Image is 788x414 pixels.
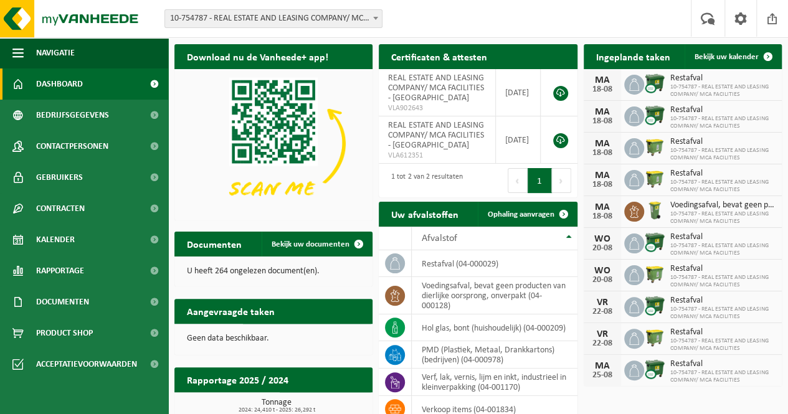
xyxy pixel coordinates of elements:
span: Restafval [670,232,776,242]
div: MA [590,139,615,149]
span: Restafval [670,296,776,306]
td: hol glas, bont (huishoudelijk) (04-000209) [412,314,577,341]
div: MA [590,171,615,181]
img: WB-1100-CU [644,105,665,126]
div: 18-08 [590,85,615,94]
span: Restafval [670,105,776,115]
h2: Documenten [174,232,254,256]
div: 22-08 [590,339,615,348]
span: Restafval [670,73,776,83]
p: Geen data beschikbaar. [187,334,360,343]
button: 1 [528,168,552,193]
span: 10-754787 - REAL ESTATE AND LEASING COMPANY/ MCA FACILITIES [670,210,776,225]
img: WB-1100-HPE-GN-50 [644,263,665,285]
div: 18-08 [590,117,615,126]
td: restafval (04-000029) [412,250,577,277]
span: Bedrijfsgegevens [36,100,109,131]
a: Bekijk uw documenten [262,232,371,256]
div: WO [590,266,615,276]
span: REAL ESTATE AND LEASING COMPANY/ MCA FACILITIES - [GEOGRAPHIC_DATA] [388,73,483,103]
span: Product Shop [36,318,93,349]
div: MA [590,361,615,371]
span: Acceptatievoorwaarden [36,349,137,380]
img: WB-1100-CU [644,295,665,316]
span: 10-754787 - REAL ESTATE AND LEASING COMPANY/ MCA FACILITIES [670,179,776,194]
div: 22-08 [590,308,615,316]
span: Afvalstof [421,233,457,243]
span: REAL ESTATE AND LEASING COMPANY/ MCA FACILITIES - [GEOGRAPHIC_DATA] [388,121,483,150]
span: Ophaling aanvragen [488,210,554,219]
span: 10-754787 - REAL ESTATE AND LEASING COMPANY/ MCA FACILITIES [670,242,776,257]
span: Restafval [670,264,776,274]
span: 10-754787 - REAL ESTATE AND LEASING COMPANY/ MCA FACILITIES [670,306,776,321]
button: Next [552,168,571,193]
span: Contracten [36,193,85,224]
span: Restafval [670,327,776,337]
h2: Uw afvalstoffen [379,202,470,226]
span: 10-754787 - REAL ESTATE AND LEASING COMPANY/ MCA FACILITIES - ANTWERPEN [165,10,382,27]
td: voedingsafval, bevat geen producten van dierlijke oorsprong, onverpakt (04-000128) [412,277,577,314]
span: Restafval [670,359,776,369]
div: 18-08 [590,149,615,158]
div: VR [590,298,615,308]
h2: Download nu de Vanheede+ app! [174,44,341,68]
td: PMD (Plastiek, Metaal, Drankkartons) (bedrijven) (04-000978) [412,341,577,369]
div: VR [590,329,615,339]
span: Restafval [670,169,776,179]
span: 2024: 24,410 t - 2025: 26,292 t [181,407,373,413]
img: WB-1100-HPE-GN-50 [644,168,665,189]
h3: Tonnage [181,398,373,413]
div: 20-08 [590,276,615,285]
span: Contactpersonen [36,131,108,162]
span: Bekijk uw documenten [272,240,349,248]
img: Download de VHEPlus App [174,69,373,218]
h2: Rapportage 2025 / 2024 [174,367,301,392]
a: Ophaling aanvragen [478,202,576,227]
div: 18-08 [590,181,615,189]
span: Gebruikers [36,162,83,193]
span: 10-754787 - REAL ESTATE AND LEASING COMPANY/ MCA FACILITIES [670,274,776,289]
span: Voedingsafval, bevat geen producten van dierlijke oorsprong, onverpakt [670,200,776,210]
span: 10-754787 - REAL ESTATE AND LEASING COMPANY/ MCA FACILITIES [670,337,776,352]
div: 1 tot 2 van 2 resultaten [385,167,462,194]
span: 10-754787 - REAL ESTATE AND LEASING COMPANY/ MCA FACILITIES [670,83,776,98]
span: Navigatie [36,37,75,68]
h2: Aangevraagde taken [174,299,287,323]
p: U heeft 264 ongelezen document(en). [187,267,360,276]
span: Bekijk uw kalender [695,53,759,61]
div: 25-08 [590,371,615,380]
span: VLA612351 [388,151,485,161]
img: WB-1100-HPE-GN-50 [644,327,665,348]
img: WB-1100-CU [644,73,665,94]
img: WB-1100-CU [644,359,665,380]
img: WB-1100-CU [644,232,665,253]
td: [DATE] [496,116,541,164]
div: 20-08 [590,244,615,253]
span: Rapportage [36,255,84,286]
div: MA [590,107,615,117]
div: MA [590,75,615,85]
span: VLA902643 [388,103,485,113]
span: 10-754787 - REAL ESTATE AND LEASING COMPANY/ MCA FACILITIES - ANTWERPEN [164,9,382,28]
span: 10-754787 - REAL ESTATE AND LEASING COMPANY/ MCA FACILITIES [670,115,776,130]
span: Kalender [36,224,75,255]
span: Dashboard [36,68,83,100]
span: Restafval [670,137,776,147]
h2: Ingeplande taken [584,44,683,68]
span: Documenten [36,286,89,318]
button: Previous [508,168,528,193]
span: 10-754787 - REAL ESTATE AND LEASING COMPANY/ MCA FACILITIES [670,369,776,384]
div: 18-08 [590,212,615,221]
span: 10-754787 - REAL ESTATE AND LEASING COMPANY/ MCA FACILITIES [670,147,776,162]
img: WB-0140-HPE-GN-50 [644,200,665,221]
div: MA [590,202,615,212]
img: WB-1100-HPE-GN-50 [644,136,665,158]
h2: Certificaten & attesten [379,44,499,68]
a: Bekijk uw kalender [685,44,781,69]
div: WO [590,234,615,244]
td: [DATE] [496,69,541,116]
td: verf, lak, vernis, lijm en inkt, industrieel in kleinverpakking (04-001170) [412,369,577,396]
